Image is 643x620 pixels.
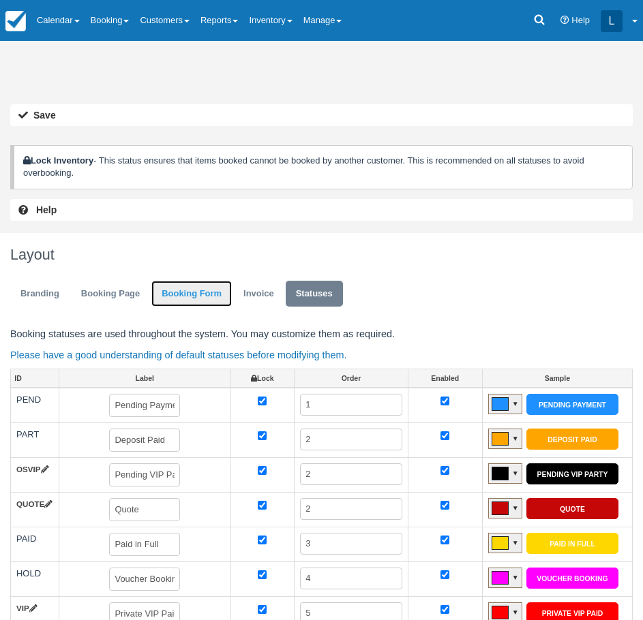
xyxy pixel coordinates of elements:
a: Statuses [286,281,343,307]
div: Quote [526,498,618,519]
p: Booking statuses are used throughout the system. You may customize them as required. [10,317,633,341]
td: HOLD [11,561,59,596]
div: ▼ [512,501,519,512]
div: ▼ [512,467,519,478]
a: Label [59,369,230,386]
b: Help [36,204,57,215]
a: Help [10,199,633,221]
span: Help [571,15,590,25]
div: Voucher Booking [526,568,618,589]
div: ▼ [512,571,519,582]
div: Pending VIP Party [526,463,618,484]
a: Order [295,369,408,386]
td: PAID [11,527,59,561]
div: ▼ [512,606,519,617]
a: QUOTE [16,499,53,508]
a: Invoice [233,281,284,307]
a: Sample [483,369,632,386]
td: PART [11,422,59,457]
a: Booking Page [71,281,150,307]
div: ▼ [512,536,519,547]
div: Deposit Paid [526,429,618,450]
div: Pending Payment [526,394,618,415]
p: - This status ensures that items booked cannot be booked by another customer. This is recommended... [10,145,633,189]
i: Help [560,16,569,25]
div: ▼ [512,432,519,443]
a: Enabled [408,369,482,386]
div: Paid in Full [526,533,618,554]
td: PEND [11,388,59,423]
button: Save [10,104,633,126]
div: ▼ [512,397,519,408]
b: Save [33,110,56,121]
a: ID [11,369,59,386]
a: VIP [16,604,38,613]
a: Lock [231,369,295,386]
a: Booking Form [151,281,232,307]
strong: Lock Inventory [23,155,93,166]
a: Branding [10,281,70,307]
a: OSVIP [16,465,49,474]
a: Please have a good understanding of default statuses before modifying them. [10,350,347,360]
div: L [601,10,623,32]
h1: Layout [10,247,633,263]
img: checkfront-main-nav-mini-logo.png [5,11,26,31]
